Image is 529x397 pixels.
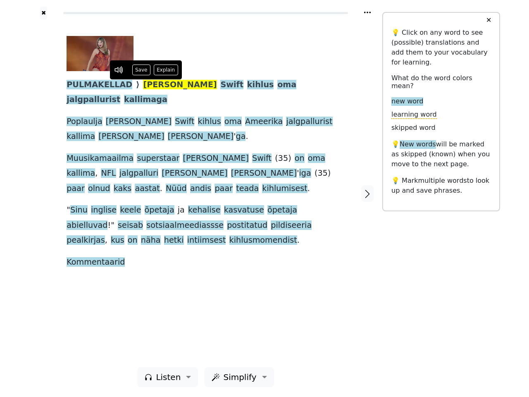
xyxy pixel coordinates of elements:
span: kihlumisest [262,184,307,194]
span: learning word [391,110,437,119]
button: ✕ [481,13,496,28]
span: sotsiaalmeediassse [146,220,224,231]
span: [PERSON_NAME] [231,168,297,179]
span: Kommentaarid [67,257,125,268]
span: kehalise [188,205,221,215]
span: abielluvad [67,220,107,231]
span: superstaar [137,153,179,164]
span: andis [190,184,211,194]
span: ! [107,220,111,231]
span: ( [275,153,278,164]
span: näha [141,235,161,246]
span: [PERSON_NAME] [106,117,172,127]
button: Save [132,65,150,75]
span: kallima [67,168,95,179]
span: ) [328,168,331,179]
span: multiple words [418,177,467,184]
span: ( [315,168,318,179]
span: new word [391,97,423,106]
span: jalgpallurist [67,95,120,105]
span: [PERSON_NAME] [98,132,164,142]
span: [PERSON_NAME] [168,132,234,142]
span: intiimsest [187,235,226,246]
span: on [295,153,305,164]
span: 35 [317,168,327,179]
span: 35 [278,153,288,164]
button: ✖ [40,7,47,19]
button: Explain [154,65,178,75]
span: " [111,220,114,231]
span: kallima [67,132,95,142]
span: Swift [175,117,194,127]
span: [PERSON_NAME] [143,80,217,90]
span: Swift [252,153,272,164]
span: õpetaja [267,205,297,215]
span: oma [224,117,242,127]
span: oma [308,153,325,164]
span: seisab [118,220,143,231]
span: Sinu [70,205,88,215]
span: Nüüd [166,184,187,194]
span: on [128,235,138,246]
span: [PERSON_NAME] [162,168,227,179]
p: 💡 Mark to look up and save phrases. [391,176,491,196]
img: 17105503t1haec7.jpg [67,36,133,71]
span: inglise [91,205,117,215]
span: keele [120,205,141,215]
span: pealkirjas [67,235,105,246]
span: PULMAKELLAD [67,80,132,90]
span: paar [214,184,233,194]
span: postitatud [227,220,267,231]
span: teada [236,184,259,194]
span: iga [299,168,311,179]
span: ja [178,205,185,215]
span: . [307,184,310,194]
span: kaks [114,184,132,194]
span: NFL [101,168,116,179]
span: kihlusmomendist [229,235,297,246]
p: 💡 will be marked as skipped (known) when you move to the next page. [391,139,491,169]
span: . [160,184,162,194]
span: , [95,168,98,179]
h6: What do the word colors mean? [391,74,491,90]
span: " [67,205,70,215]
span: [PERSON_NAME] [183,153,248,164]
span: olnud [88,184,110,194]
span: . [297,235,300,246]
span: ga [236,132,246,142]
span: ' [297,168,299,179]
span: kallimaga [124,95,167,105]
span: Ameerika [245,117,283,127]
span: Poplaulja [67,117,102,127]
span: ' [234,132,236,142]
span: hetki [164,235,184,246]
p: 💡 Click on any word to see (possible) translations and add them to your vocabulary for learning. [391,28,491,67]
span: Muusikamaailma [67,153,133,164]
span: , [105,235,107,246]
span: pildiseeria [271,220,312,231]
span: Swift [220,80,243,90]
span: Listen [156,371,181,383]
span: New words [400,140,436,149]
button: Simplify [205,367,274,387]
span: paar [67,184,85,194]
span: õpetaja [145,205,174,215]
button: Listen [137,367,198,387]
span: jalgpallurist [286,117,332,127]
span: skipped word [391,124,436,132]
span: ) [288,153,291,164]
span: kus [111,235,124,246]
span: kasvatuse [224,205,264,215]
span: Simplify [223,371,256,383]
span: . [245,132,248,142]
span: oma [277,80,296,90]
span: kihlus [247,80,274,90]
span: kihlus [198,117,221,127]
span: jalgpalluri [119,168,159,179]
span: ⟩ [136,80,140,90]
span: aastat [135,184,160,194]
